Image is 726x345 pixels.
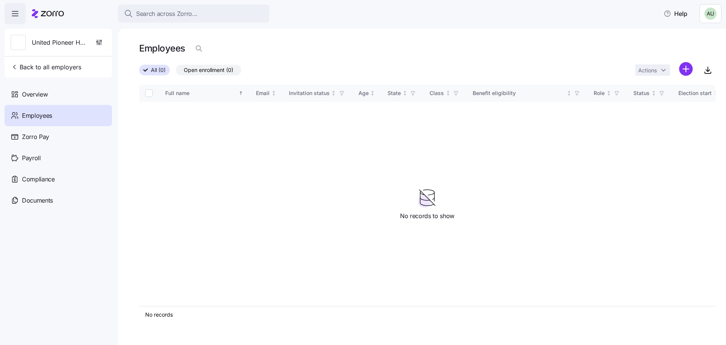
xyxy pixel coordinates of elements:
[358,89,369,97] div: Age
[370,91,375,96] div: Not sorted
[5,190,112,211] a: Documents
[678,89,712,97] div: Election start
[32,38,86,47] span: United Pioneer Home
[430,89,444,97] div: Class
[22,90,48,99] span: Overview
[145,311,709,318] div: No records
[400,211,455,221] span: No records to show
[238,91,244,96] div: Sorted ascending
[679,62,693,76] svg: add icon
[627,84,672,102] th: StatusNot sorted
[136,9,197,19] span: Search across Zorro...
[382,84,423,102] th: StateNot sorted
[588,84,627,102] th: RoleNot sorted
[331,91,336,96] div: Not sorted
[184,65,233,75] span: Open enrollment (0)
[8,59,84,75] button: Back to all employers
[271,91,276,96] div: Not sorted
[467,84,588,102] th: Benefit eligibilityNot sorted
[289,89,330,97] div: Invitation status
[159,84,250,102] th: Full nameSorted ascending
[704,8,717,20] img: b8721989413346c19bbbe59d023bbe11
[633,89,650,97] div: Status
[672,84,725,102] th: Election startNot sorted
[651,91,656,96] div: Not sorted
[664,9,687,18] span: Help
[151,65,166,75] span: All (0)
[5,84,112,105] a: Overview
[165,89,237,97] div: Full name
[473,89,565,97] div: Benefit eligibility
[22,111,52,120] span: Employees
[5,105,112,126] a: Employees
[388,89,401,97] div: State
[606,91,611,96] div: Not sorted
[139,42,185,54] h1: Employees
[22,132,49,142] span: Zorro Pay
[145,89,153,97] input: Select all records
[250,84,283,102] th: EmailNot sorted
[11,62,81,72] span: Back to all employers
[638,68,657,73] span: Actions
[352,84,382,102] th: AgeNot sorted
[445,91,451,96] div: Not sorted
[658,6,693,21] button: Help
[402,91,408,96] div: Not sorted
[118,5,269,23] button: Search across Zorro...
[22,175,55,184] span: Compliance
[5,147,112,169] a: Payroll
[713,91,718,96] div: Not sorted
[256,89,270,97] div: Email
[566,91,572,96] div: Not sorted
[283,84,352,102] th: Invitation statusNot sorted
[5,169,112,190] a: Compliance
[5,126,112,147] a: Zorro Pay
[594,89,605,97] div: Role
[423,84,467,102] th: ClassNot sorted
[22,196,53,205] span: Documents
[635,64,670,76] button: Actions
[22,153,41,163] span: Payroll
